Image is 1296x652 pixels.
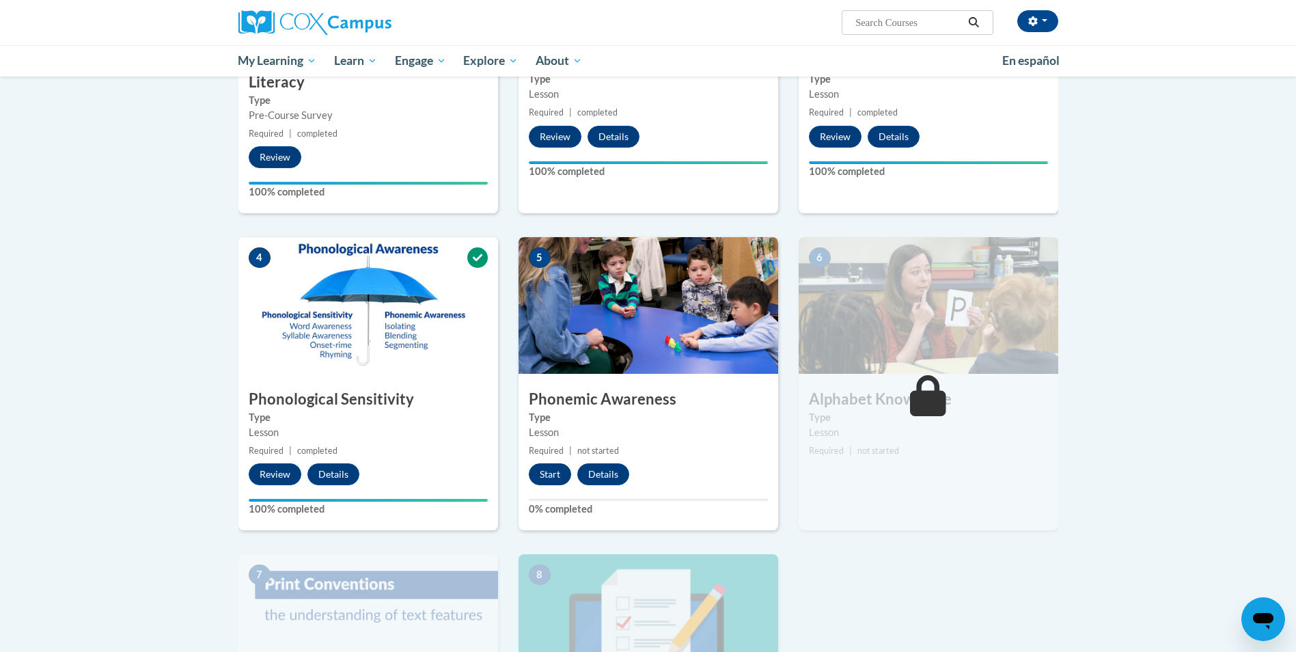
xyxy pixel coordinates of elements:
label: Type [809,410,1048,425]
button: Search [963,14,984,31]
img: Course Image [238,237,498,374]
span: | [569,107,572,118]
button: Review [249,146,301,168]
div: Your progress [529,161,768,164]
span: 5 [529,247,551,268]
label: Type [529,410,768,425]
button: Review [249,463,301,485]
label: Type [809,72,1048,87]
button: Details [588,126,639,148]
img: Course Image [519,237,778,374]
span: About [536,53,582,69]
span: | [849,107,852,118]
span: Learn [334,53,377,69]
label: 100% completed [809,164,1048,179]
button: Details [868,126,920,148]
div: Pre-Course Survey [249,108,488,123]
button: Details [307,463,359,485]
div: Your progress [249,182,488,185]
span: Engage [395,53,446,69]
span: completed [297,446,337,456]
span: My Learning [238,53,316,69]
label: Type [249,410,488,425]
span: Explore [463,53,518,69]
div: Lesson [529,425,768,440]
a: Cox Campus [238,10,498,35]
button: Review [529,126,581,148]
span: | [289,128,292,139]
label: 0% completed [529,502,768,517]
a: Learn [325,45,386,77]
span: 6 [809,247,831,268]
button: Account Settings [1017,10,1058,32]
span: Required [529,446,564,456]
span: Required [809,107,844,118]
button: Review [809,126,861,148]
button: Start [529,463,571,485]
a: Explore [454,45,527,77]
div: Lesson [529,87,768,102]
span: 4 [249,247,271,268]
label: 100% completed [249,502,488,517]
a: En español [993,46,1068,75]
iframe: Button to launch messaging window [1241,597,1285,641]
button: Details [577,463,629,485]
span: not started [577,446,619,456]
a: My Learning [230,45,326,77]
span: 7 [249,565,271,585]
h3: Phonological Sensitivity [238,389,498,410]
span: Required [249,446,284,456]
span: | [569,446,572,456]
span: | [289,446,292,456]
div: Your progress [249,499,488,502]
a: About [527,45,591,77]
span: Required [809,446,844,456]
div: Your progress [809,161,1048,164]
div: Lesson [249,425,488,440]
span: completed [297,128,337,139]
div: Lesson [809,425,1048,440]
label: Type [529,72,768,87]
span: completed [857,107,898,118]
label: Type [249,93,488,108]
img: Cox Campus [238,10,391,35]
span: En español [1002,53,1060,68]
span: Required [529,107,564,118]
span: | [849,446,852,456]
a: Engage [386,45,455,77]
label: 100% completed [529,164,768,179]
h3: Alphabet Knowledge [799,389,1058,410]
span: not started [857,446,899,456]
span: Required [249,128,284,139]
input: Search Courses [854,14,963,31]
span: 8 [529,565,551,585]
div: Lesson [809,87,1048,102]
label: 100% completed [249,185,488,200]
img: Course Image [799,237,1058,374]
span: completed [577,107,618,118]
div: Main menu [218,45,1079,77]
h3: Phonemic Awareness [519,389,778,410]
